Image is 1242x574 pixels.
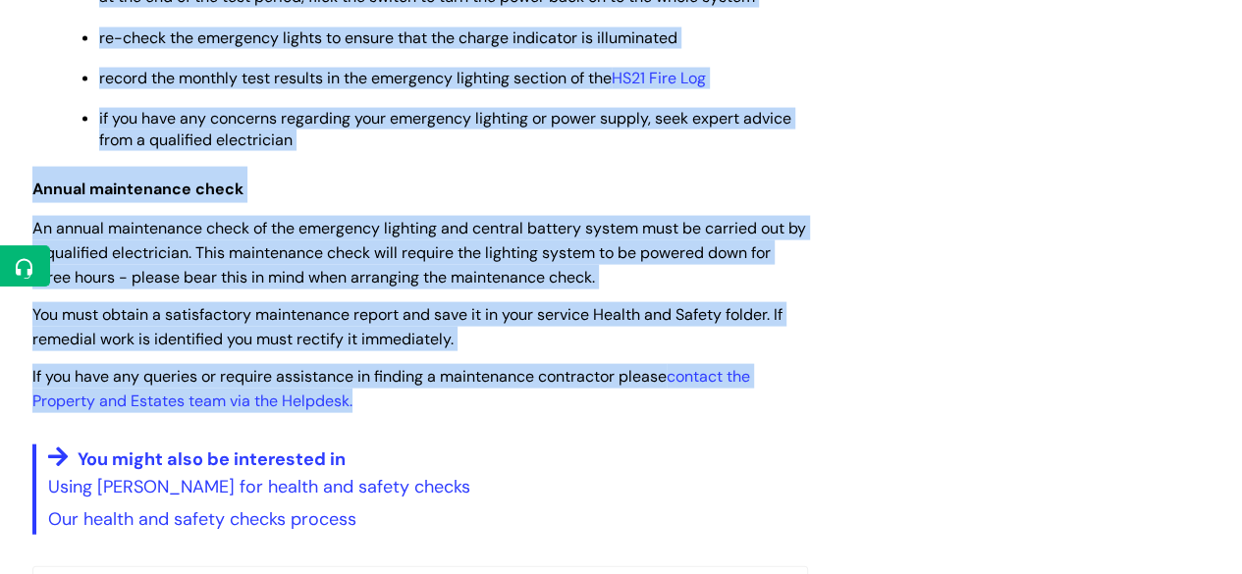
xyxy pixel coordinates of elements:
[32,304,783,349] span: You must obtain a satisfactory maintenance report and save it in your service Health and Safety f...
[48,475,470,498] a: Using [PERSON_NAME] for health and safety checks
[99,108,791,150] span: if you have any concerns regarding your emergency lighting or power supply, seek expert advice fr...
[32,218,806,287] span: An annual maintenance check of the emergency lighting and central battery system must be carried ...
[99,27,677,48] span: re-check the emergency lights to ensure that the charge indicator is illuminated
[78,447,346,471] span: You might also be interested in
[612,68,706,88] a: HS21 Fire Log
[48,507,356,531] a: Our health and safety checks process
[32,366,750,411] span: If you have any queries or require assistance in finding a maintenance contractor please
[32,179,243,199] span: Annual maintenance check
[99,68,706,88] span: record the monthly test results in the emergency lighting section of the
